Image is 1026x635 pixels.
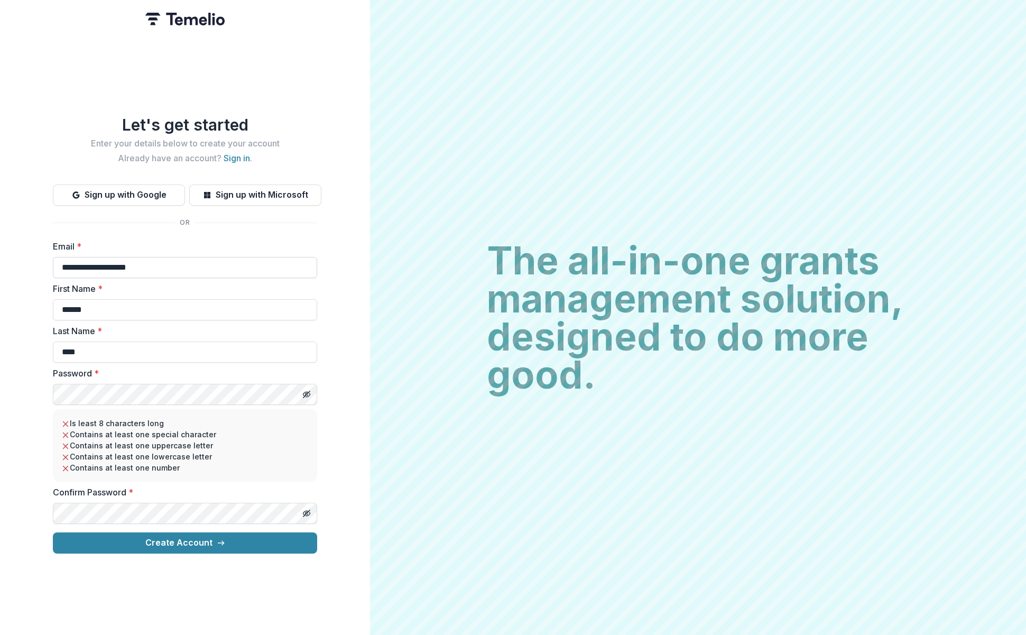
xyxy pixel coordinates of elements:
li: Contains at least one special character [61,429,309,440]
img: Temelio [145,13,225,25]
h1: Let's get started [53,115,317,134]
h2: Enter your details below to create your account [53,139,317,149]
li: Contains at least one uppercase letter [61,440,309,451]
li: Is least 8 characters long [61,418,309,429]
label: Last Name [53,325,311,337]
label: Password [53,367,311,380]
label: Email [53,240,311,253]
button: Toggle password visibility [298,505,315,522]
li: Contains at least one lowercase letter [61,451,309,462]
a: Sign in [224,153,250,163]
li: Contains at least one number [61,462,309,473]
button: Toggle password visibility [298,386,315,403]
label: Confirm Password [53,486,311,499]
label: First Name [53,282,311,295]
button: Create Account [53,532,317,554]
button: Sign up with Google [53,185,185,206]
button: Sign up with Microsoft [189,185,321,206]
h2: Already have an account? . [53,153,317,163]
